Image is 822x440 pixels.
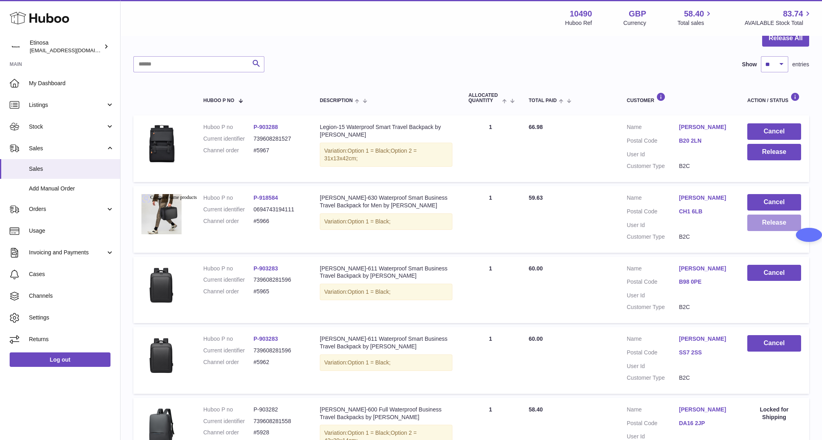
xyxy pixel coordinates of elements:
dt: User Id [627,221,679,229]
button: Cancel [747,123,801,140]
dt: Postal Code [627,137,679,147]
div: Variation: [320,143,452,167]
span: Total sales [677,19,713,27]
button: Release All [762,30,809,47]
dd: #5962 [254,358,304,366]
div: Customer [627,92,731,103]
span: Option 1 = Black; [348,218,391,225]
span: 60.00 [529,336,543,342]
span: Option 1 = Black; [348,430,391,436]
span: Option 1 = Black; [348,289,391,295]
dd: B2C [679,374,731,382]
div: Etinosa [30,39,102,54]
dt: User Id [627,362,679,370]
span: Cases [29,270,114,278]
div: Variation: [320,213,452,230]
a: [PERSON_NAME] [679,265,731,272]
dt: Current identifier [203,276,254,284]
div: Currency [624,19,646,27]
strong: 10490 [570,8,592,19]
dt: Customer Type [627,303,679,311]
span: My Dashboard [29,80,114,87]
dt: Customer Type [627,374,679,382]
dd: #5928 [254,429,304,436]
dt: Name [627,406,679,415]
dd: P-903282 [254,406,304,413]
span: 58.40 [684,8,704,19]
a: [PERSON_NAME] [679,194,731,202]
span: Compare same products [150,194,197,203]
img: Korean-Fashion-Men-s-Backpack-Large-Capacity-Waterproof-Travel-Backpack-Business-Laptop-Backpack-... [141,123,182,164]
dt: Current identifier [203,347,254,354]
span: Settings [29,314,114,321]
dd: 739608281527 [254,135,304,143]
div: Action / Status [747,92,801,103]
span: Invoicing and Payments [29,249,106,256]
span: Channels [29,292,114,300]
div: [PERSON_NAME]-600 Full Waterproof Business Travel Backpacks by [PERSON_NAME] [320,406,452,421]
a: P-903283 [254,265,278,272]
span: [EMAIL_ADDRESS][DOMAIN_NAME] [30,47,118,53]
dt: Name [627,123,679,133]
button: Cancel [747,265,801,281]
a: CH1 6LB [679,208,731,215]
dt: Postal Code [627,420,679,429]
img: Wolphuk@gmail.com [10,41,22,53]
img: Sc04c7ecdac3c49e6a1b19c987a4e3931O.png [197,194,199,199]
dd: B2C [679,303,731,311]
img: Brand-Laptop-Backpack-Waterproof-Anti-Theft-School-Backpacks-Usb-Charging-Men-Business-Travel-Bag... [141,335,182,375]
span: Sales [29,165,114,173]
span: Usage [29,227,114,235]
a: [PERSON_NAME] [679,123,731,131]
span: Returns [29,336,114,343]
dt: Current identifier [203,417,254,425]
dd: 739608281596 [254,276,304,284]
dt: Current identifier [203,135,254,143]
a: SS7 2SS [679,349,731,356]
dt: Postal Code [627,278,679,288]
dt: Customer Type [627,162,679,170]
span: 83.74 [783,8,803,19]
span: ALLOCATED Quantity [468,93,500,103]
dd: B2C [679,162,731,170]
span: Option 1 = Black; [348,359,391,366]
dt: Channel order [203,288,254,295]
span: Option 1 = Black; [348,147,391,154]
span: AVAILABLE Stock Total [744,19,812,27]
div: Locked for Shipping [747,406,801,421]
button: Cancel [747,194,801,211]
img: 610-2022-New-Large-Capacity-Anti-Theft-Laptop-Backpack-Bags-Waterproof-Men-s-Backpack-Business-Tr... [141,194,182,234]
span: Listings [29,101,106,109]
div: [PERSON_NAME]-611 Waterproof Smart Business Travel Backpack by [PERSON_NAME] [320,265,452,280]
div: [PERSON_NAME]-630 Waterproof Smart Business Travel Backpack for Men by [PERSON_NAME] [320,194,452,209]
label: Show [742,61,757,68]
dt: Name [627,265,679,274]
div: Huboo Ref [565,19,592,27]
span: Add Manual Order [29,185,114,192]
dd: #5967 [254,147,304,154]
dt: User Id [627,151,679,158]
td: 1 [460,257,521,323]
dd: B2C [679,233,731,241]
a: 83.74 AVAILABLE Stock Total [744,8,812,27]
a: DA16 2JP [679,420,731,427]
dt: Postal Code [627,208,679,217]
a: P-903288 [254,124,278,130]
span: entries [792,61,809,68]
dt: Current identifier [203,206,254,213]
a: [PERSON_NAME] [679,406,731,413]
div: Variation: [320,284,452,300]
span: Huboo P no [203,98,234,103]
a: [PERSON_NAME] [679,335,731,343]
div: Variation: [320,354,452,371]
dt: Postal Code [627,349,679,358]
button: Release [747,215,801,231]
dt: Channel order [203,217,254,225]
dd: 739608281596 [254,347,304,354]
dt: Huboo P no [203,194,254,202]
span: Total paid [529,98,557,103]
span: 66.98 [529,124,543,130]
dd: 739608281558 [254,417,304,425]
span: Sales [29,145,106,152]
a: 58.40 Total sales [677,8,713,27]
